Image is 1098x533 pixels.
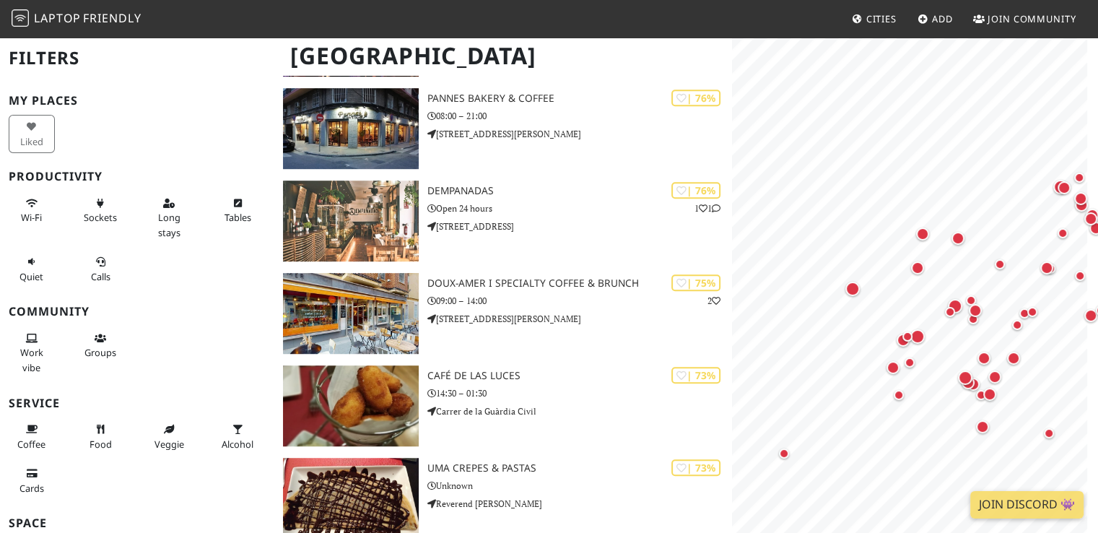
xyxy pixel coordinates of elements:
[945,296,965,316] div: Map marker
[274,365,732,446] a: Café De Las Luces | 73% Café De Las Luces 14:30 – 01:30 Carrer de la Guàrdia Civil
[1037,259,1056,277] div: Map marker
[671,274,720,291] div: | 75%
[17,438,45,451] span: Coffee
[90,438,112,451] span: Food
[20,346,43,373] span: People working
[991,256,1008,273] div: Map marker
[214,191,261,230] button: Tables
[427,201,733,215] p: Open 24 hours
[154,438,184,451] span: Veggie
[913,225,932,243] div: Map marker
[707,294,720,308] p: 2
[9,250,55,288] button: Quiet
[279,36,729,76] h1: [GEOGRAPHIC_DATA]
[91,270,110,283] span: Video/audio calls
[427,294,733,308] p: 09:00 – 14:00
[427,370,733,382] h3: Café De Las Luces
[866,12,897,25] span: Cities
[9,516,266,530] h3: Space
[283,365,418,446] img: Café De Las Luces
[427,386,733,400] p: 14:30 – 01:30
[1071,169,1088,186] div: Map marker
[1071,189,1090,208] div: Map marker
[427,277,733,290] h3: Doux-Amer I Specialty Coffee & Brunch
[985,368,1004,386] div: Map marker
[884,358,902,377] div: Map marker
[77,250,123,288] button: Calls
[12,6,141,32] a: LaptopFriendly LaptopFriendly
[912,6,959,32] a: Add
[775,445,793,462] div: Map marker
[225,211,251,224] span: Work-friendly tables
[274,181,732,261] a: Dempanadas | 76% 11 Dempanadas Open 24 hours [STREET_ADDRESS]
[1071,267,1089,285] div: Map marker
[427,109,733,123] p: 08:00 – 21:00
[1055,178,1073,197] div: Map marker
[975,349,993,368] div: Map marker
[959,373,977,392] div: Map marker
[846,6,902,32] a: Cities
[84,211,117,224] span: Power sockets
[274,88,732,169] a: Pannes Bakery & Coffee | 76% Pannes Bakery & Coffee 08:00 – 21:00 [STREET_ADDRESS][PERSON_NAME]
[1008,316,1026,334] div: Map marker
[9,461,55,500] button: Cards
[671,90,720,106] div: | 76%
[77,191,123,230] button: Sockets
[894,331,912,350] div: Map marker
[283,181,418,261] img: Dempanadas
[427,127,733,141] p: [STREET_ADDRESS][PERSON_NAME]
[9,417,55,456] button: Coffee
[694,201,720,215] p: 1 1
[9,305,266,318] h3: Community
[671,367,720,383] div: | 73%
[9,94,266,108] h3: My Places
[84,346,116,359] span: Group tables
[146,191,192,244] button: Long stays
[21,211,42,224] span: Stable Wi-Fi
[19,482,44,495] span: Credit cards
[973,417,992,436] div: Map marker
[955,368,975,388] div: Map marker
[427,185,733,197] h3: Dempanadas
[966,301,985,320] div: Map marker
[1072,196,1091,214] div: Map marker
[283,88,418,169] img: Pannes Bakery & Coffee
[932,12,953,25] span: Add
[901,354,918,371] div: Map marker
[1040,425,1058,442] div: Map marker
[9,170,266,183] h3: Productivity
[988,12,1076,25] span: Join Community
[964,311,982,328] div: Map marker
[899,328,916,345] div: Map marker
[427,312,733,326] p: [STREET_ADDRESS][PERSON_NAME]
[1004,349,1023,368] div: Map marker
[941,303,959,321] div: Map marker
[427,462,733,474] h3: Uma Crepes & Pastas
[9,191,55,230] button: Wi-Fi
[83,10,141,26] span: Friendly
[907,326,928,347] div: Map marker
[980,385,999,404] div: Map marker
[274,273,732,354] a: Doux-Amer I Specialty Coffee & Brunch | 75% 2 Doux-Amer I Specialty Coffee & Brunch 09:00 – 14:00...
[9,326,55,379] button: Work vibe
[890,386,907,404] div: Map marker
[967,6,1082,32] a: Join Community
[972,386,990,404] div: Map marker
[1016,305,1033,322] div: Map marker
[962,292,980,309] div: Map marker
[427,92,733,105] h3: Pannes Bakery & Coffee
[427,404,733,418] p: Carrer de la Guàrdia Civil
[214,417,261,456] button: Alcohol
[1054,225,1071,242] div: Map marker
[34,10,81,26] span: Laptop
[427,220,733,233] p: [STREET_ADDRESS]
[9,36,266,80] h2: Filters
[146,417,192,456] button: Veggie
[671,182,720,199] div: | 76%
[842,279,863,299] div: Map marker
[222,438,253,451] span: Alcohol
[427,479,733,493] p: Unknown
[1050,177,1071,197] div: Map marker
[77,326,123,365] button: Groups
[283,273,418,354] img: Doux-Amer I Specialty Coffee & Brunch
